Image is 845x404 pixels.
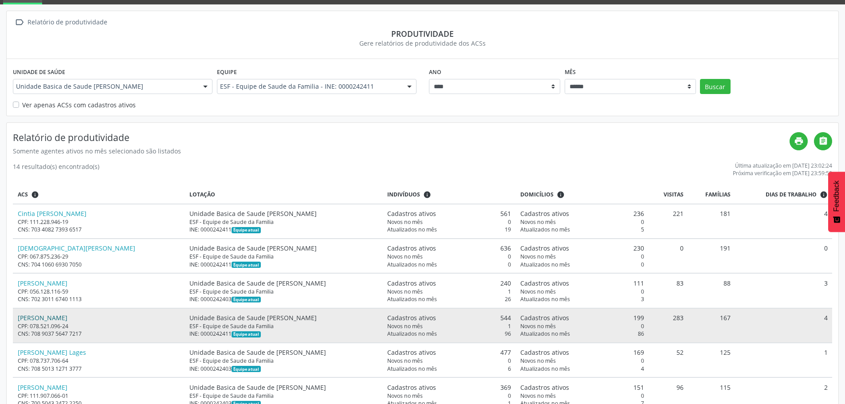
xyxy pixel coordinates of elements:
a: [DEMOGRAPHIC_DATA][PERSON_NAME] [18,244,135,252]
th: Famílias [688,186,735,204]
div: Gere relatórios de produtividade dos ACSs [13,39,832,48]
a: [PERSON_NAME] [18,314,67,322]
td: 4 [735,308,832,343]
label: Unidade de saúde [13,65,65,79]
span: Feedback [833,180,841,212]
span: Unidade Basica de Saude [PERSON_NAME] [16,82,194,91]
span: Novos no mês [387,218,423,226]
div: Próxima verificação em [DATE] 23:59:59 [733,169,832,177]
div: Produtividade [13,29,832,39]
div: 86 [520,330,644,337]
div: 0 [520,392,644,400]
span: Atualizados no mês [520,330,570,337]
div: 0 [520,253,644,260]
a:  Relatório de produtividade [13,16,109,29]
span: Cadastros ativos [520,243,569,253]
div: Unidade Basica de Saude de [PERSON_NAME] [189,383,378,392]
span: Novos no mês [520,357,556,365]
div: 0 [520,288,644,295]
span: Novos no mês [387,253,423,260]
i: ACSs que estiveram vinculados a uma UBS neste período, mesmo sem produtividade. [31,191,39,199]
span: Cadastros ativos [520,278,569,288]
span: Cadastros ativos [387,383,436,392]
span: Indivíduos [387,191,420,199]
div: CPF: 056.128.116-59 [18,288,181,295]
div: 199 [520,313,644,322]
div: CNS: 702 3011 6740 1113 [18,295,181,303]
td: 3 [735,273,832,308]
button: Buscar [700,79,731,94]
span: Atualizados no mês [387,365,437,373]
div: 477 [387,348,511,357]
span: Atualizados no mês [387,261,437,268]
div: 0 [387,253,511,260]
div: 14 resultado(s) encontrado(s) [13,162,99,177]
div: CNS: 708 5013 1271 3777 [18,365,181,373]
td: 221 [648,204,688,239]
td: 4 [735,204,832,239]
div: INE: 0000242403 [189,295,378,303]
i: <div class="text-left"> <div> <strong>Cadastros ativos:</strong> Cadastros que estão vinculados a... [557,191,565,199]
span: Novos no mês [387,322,423,330]
th: Lotação [185,186,383,204]
div: INE: 0000242411 [189,226,378,233]
label: Mês [565,65,576,79]
div: 26 [387,295,511,303]
div: 1 [387,288,511,295]
div: 0 [520,261,644,268]
div: 3 [520,295,644,303]
div: 5 [520,226,644,233]
button: Feedback - Mostrar pesquisa [828,172,845,232]
span: Cadastros ativos [387,313,436,322]
span: Atualizados no mês [520,226,570,233]
div: CNS: 708 9037 5647 7217 [18,330,181,337]
div: Unidade Basica de Saude de [PERSON_NAME] [189,348,378,357]
span: Atualizados no mês [520,261,570,268]
div: 544 [387,313,511,322]
span: Domicílios [520,191,554,199]
label: Ano [429,65,441,79]
div: ESF - Equipe de Saude da Familia [189,218,378,226]
div: INE: 0000242411 [189,330,378,337]
h4: Relatório de produtividade [13,132,790,143]
div: 1 [387,322,511,330]
span: Cadastros ativos [520,313,569,322]
i: print [794,136,804,146]
span: Atualizados no mês [387,330,437,337]
div: 169 [520,348,644,357]
span: Esta é a equipe atual deste Agente [232,262,260,268]
span: Cadastros ativos [387,348,436,357]
td: 167 [688,308,735,343]
div: 0 [520,322,644,330]
div: 0 [520,357,644,365]
span: Novos no mês [520,322,556,330]
div: ESF - Equipe de Saude da Familia [189,322,378,330]
td: 0 [735,239,832,273]
span: Esta é a equipe atual deste Agente [232,331,260,337]
span: Cadastros ativos [387,243,436,253]
span: Atualizados no mês [520,365,570,373]
span: Cadastros ativos [520,348,569,357]
span: Novos no mês [520,253,556,260]
i: <div class="text-left"> <div> <strong>Cadastros ativos:</strong> Cadastros que estão vinculados a... [423,191,431,199]
div: CNS: 704 1060 6930 7050 [18,261,181,268]
td: 1 [735,343,832,377]
span: Atualizados no mês [387,295,437,303]
div: 636 [387,243,511,253]
div: ESF - Equipe de Saude da Familia [189,392,378,400]
div: Unidade Basica de Saude [PERSON_NAME] [189,243,378,253]
div: 0 [520,218,644,226]
div: 369 [387,383,511,392]
div: Unidade Basica de Saude [PERSON_NAME] [189,209,378,218]
i:  [13,16,26,29]
div: 111 [520,278,644,288]
div: Unidade Basica de Saude de [PERSON_NAME] [189,278,378,288]
div: Última atualização em [DATE] 23:02:24 [733,162,832,169]
div: 236 [520,209,644,218]
span: Dias de trabalho [766,191,817,199]
span: Novos no mês [520,392,556,400]
div: 151 [520,383,644,392]
div: 561 [387,209,511,218]
div: 0 [387,392,511,400]
span: Cadastros ativos [387,278,436,288]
